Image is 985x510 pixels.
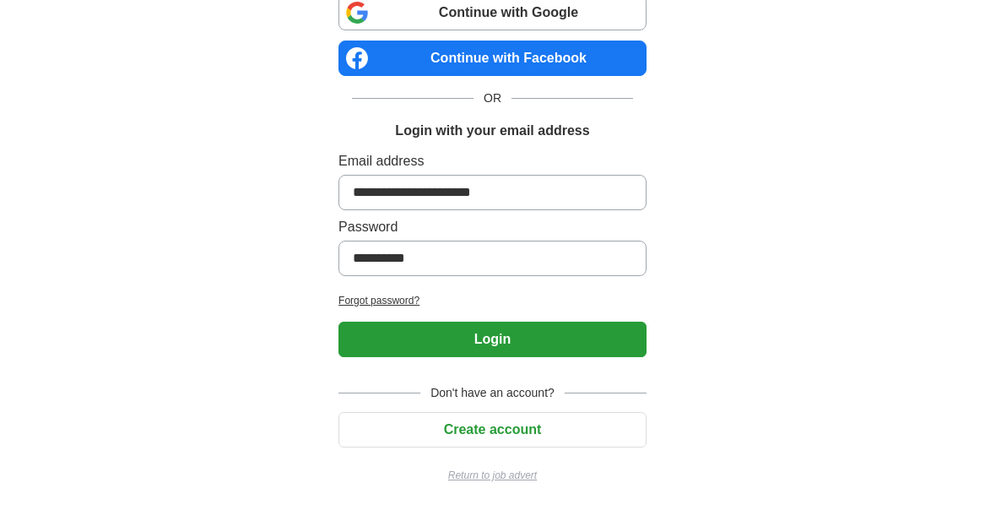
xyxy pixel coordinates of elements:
[338,322,647,357] button: Login
[338,422,647,437] a: Create account
[395,121,589,141] h1: Login with your email address
[338,41,647,76] a: Continue with Facebook
[338,293,647,308] a: Forgot password?
[420,384,565,402] span: Don't have an account?
[338,412,647,448] button: Create account
[338,468,647,483] a: Return to job advert
[338,151,647,171] label: Email address
[338,217,647,237] label: Password
[474,90,511,107] span: OR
